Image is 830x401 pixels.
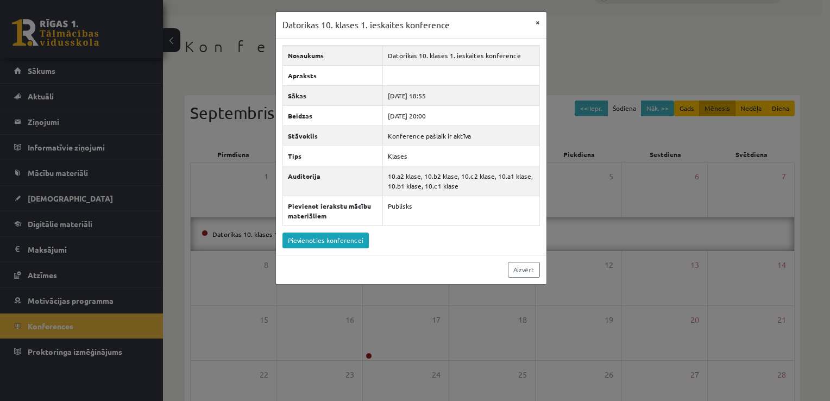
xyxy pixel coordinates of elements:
[282,18,450,32] h3: Datorikas 10. klases 1. ieskaites konference
[282,166,383,196] th: Auditorija
[383,166,539,196] td: 10.a2 klase, 10.b2 klase, 10.c2 klase, 10.a1 klase, 10.b1 klase, 10.c1 klase
[282,65,383,85] th: Apraksts
[383,45,539,65] td: Datorikas 10. klases 1. ieskaites konference
[282,146,383,166] th: Tips
[282,45,383,65] th: Nosaukums
[282,233,369,248] a: Pievienoties konferencei
[282,126,383,146] th: Stāvoklis
[383,146,539,166] td: Klases
[383,105,539,126] td: [DATE] 20:00
[383,85,539,105] td: [DATE] 18:55
[383,126,539,146] td: Konference pašlaik ir aktīva
[529,12,546,33] button: ×
[282,196,383,225] th: Pievienot ierakstu mācību materiāliem
[282,85,383,105] th: Sākas
[383,196,539,225] td: Publisks
[282,105,383,126] th: Beidzas
[508,262,540,278] a: Aizvērt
